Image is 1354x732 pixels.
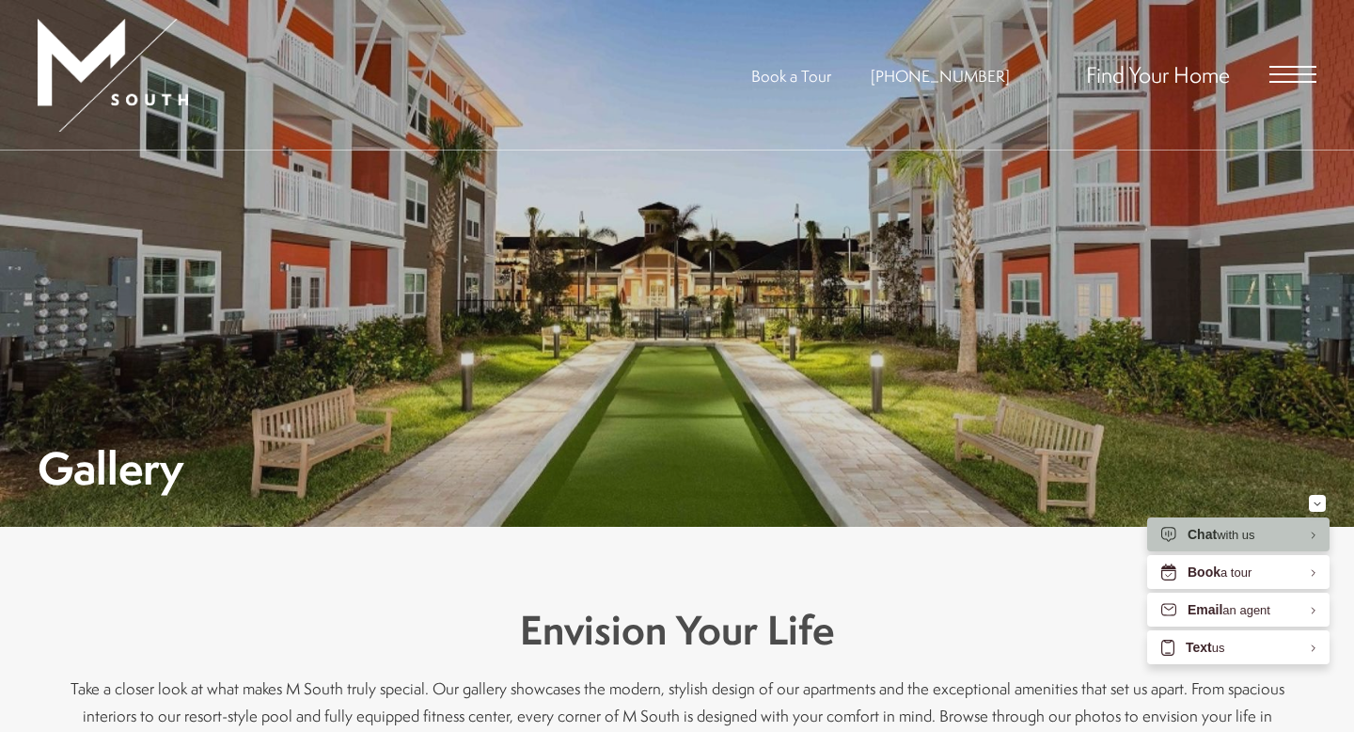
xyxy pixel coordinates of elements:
[66,602,1288,659] h3: Envision Your Life
[871,65,1010,87] a: Call Us at 813-570-8014
[751,65,831,87] a: Book a Tour
[1086,59,1230,89] a: Find Your Home
[1269,66,1316,83] button: Open Menu
[38,19,188,132] img: MSouth
[38,447,183,489] h1: Gallery
[871,65,1010,87] span: [PHONE_NUMBER]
